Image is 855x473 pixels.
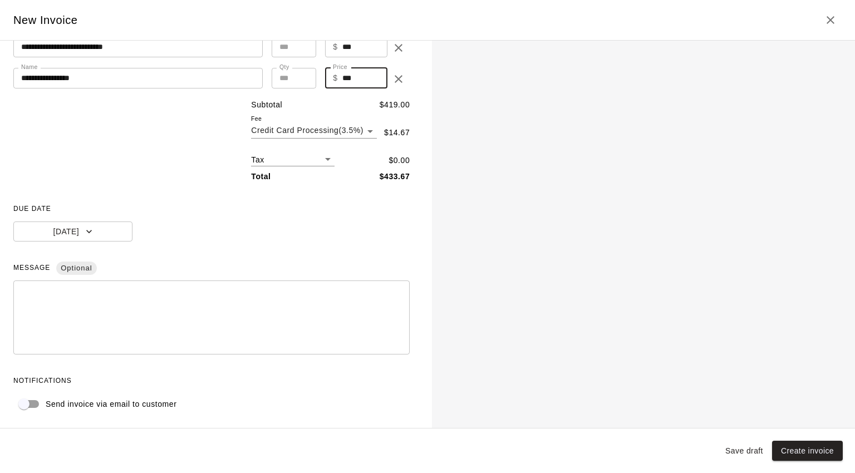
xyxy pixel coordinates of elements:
[13,372,410,390] span: NOTIFICATIONS
[21,63,38,71] label: Name
[721,441,768,461] button: Save draft
[251,99,282,111] p: Subtotal
[13,200,410,218] span: DUE DATE
[46,398,176,410] p: Send invoice via email to customer
[333,72,337,84] p: $
[380,172,410,181] b: $ 433.67
[13,221,132,242] button: [DATE]
[387,68,410,90] button: delete
[251,172,271,181] b: Total
[251,114,262,122] label: Fee
[384,127,410,139] p: $ 14.67
[389,155,410,166] p: $ 0.00
[13,13,78,28] h5: New Invoice
[333,63,347,71] label: Price
[56,259,96,278] span: Optional
[819,9,842,31] button: Close
[13,259,410,277] span: MESSAGE
[380,99,410,111] p: $ 419.00
[251,124,377,139] div: Credit Card Processing ( 3.5 % )
[387,37,410,59] button: delete
[772,441,843,461] button: Create invoice
[333,41,337,53] p: $
[279,63,289,71] label: Qty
